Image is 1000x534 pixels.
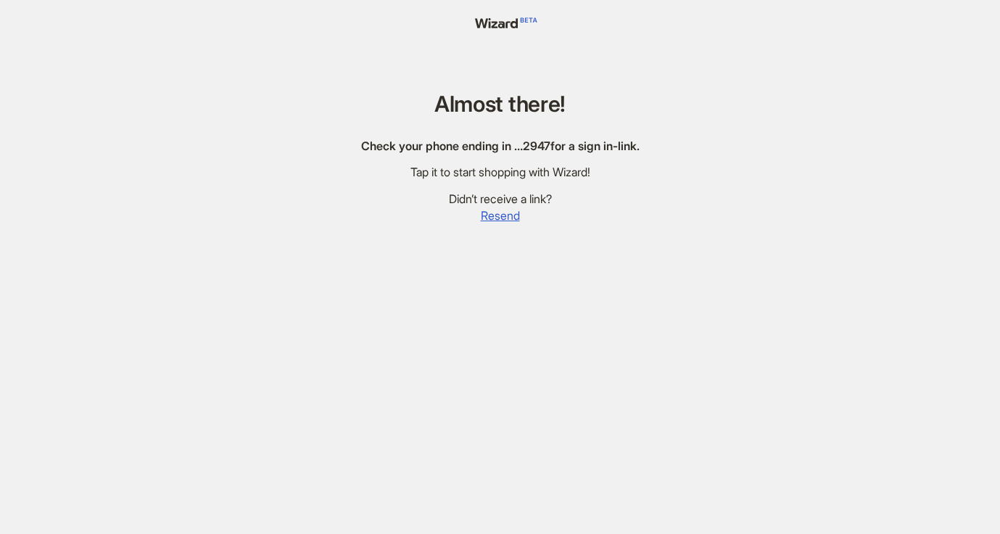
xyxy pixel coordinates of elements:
button: Resend [480,207,521,224]
div: Tap it to start shopping with Wizard! [361,165,640,180]
span: Resend [481,208,520,223]
div: Didn’t receive a link? [361,192,640,207]
h1: Almost there! [361,92,640,116]
div: Check your phone ending in … 2947 for a sign in-link. [361,139,640,154]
